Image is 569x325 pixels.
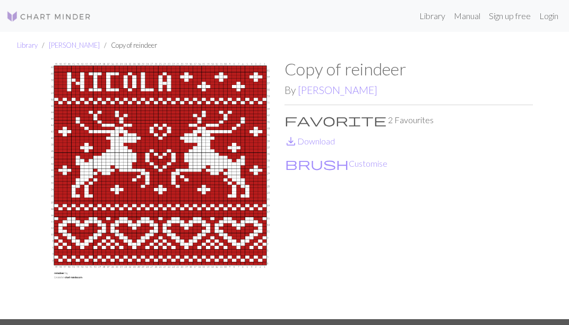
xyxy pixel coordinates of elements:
[6,10,91,23] img: Logo
[415,5,450,27] a: Library
[284,113,386,127] span: favorite
[284,114,533,126] p: 2 Favourites
[17,41,38,49] a: Library
[298,84,377,96] a: [PERSON_NAME]
[535,5,563,27] a: Login
[36,59,284,319] img: reindeer
[284,136,335,146] a: DownloadDownload
[284,84,533,96] h2: By
[49,41,100,49] a: [PERSON_NAME]
[485,5,535,27] a: Sign up free
[285,156,349,171] span: brush
[100,40,157,50] li: Copy of reindeer
[284,134,297,149] span: save_alt
[284,59,533,79] h1: Copy of reindeer
[284,157,388,170] button: CustomiseCustomise
[450,5,485,27] a: Manual
[285,157,349,170] i: Customise
[284,135,297,148] i: Download
[284,114,386,126] i: Favourite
